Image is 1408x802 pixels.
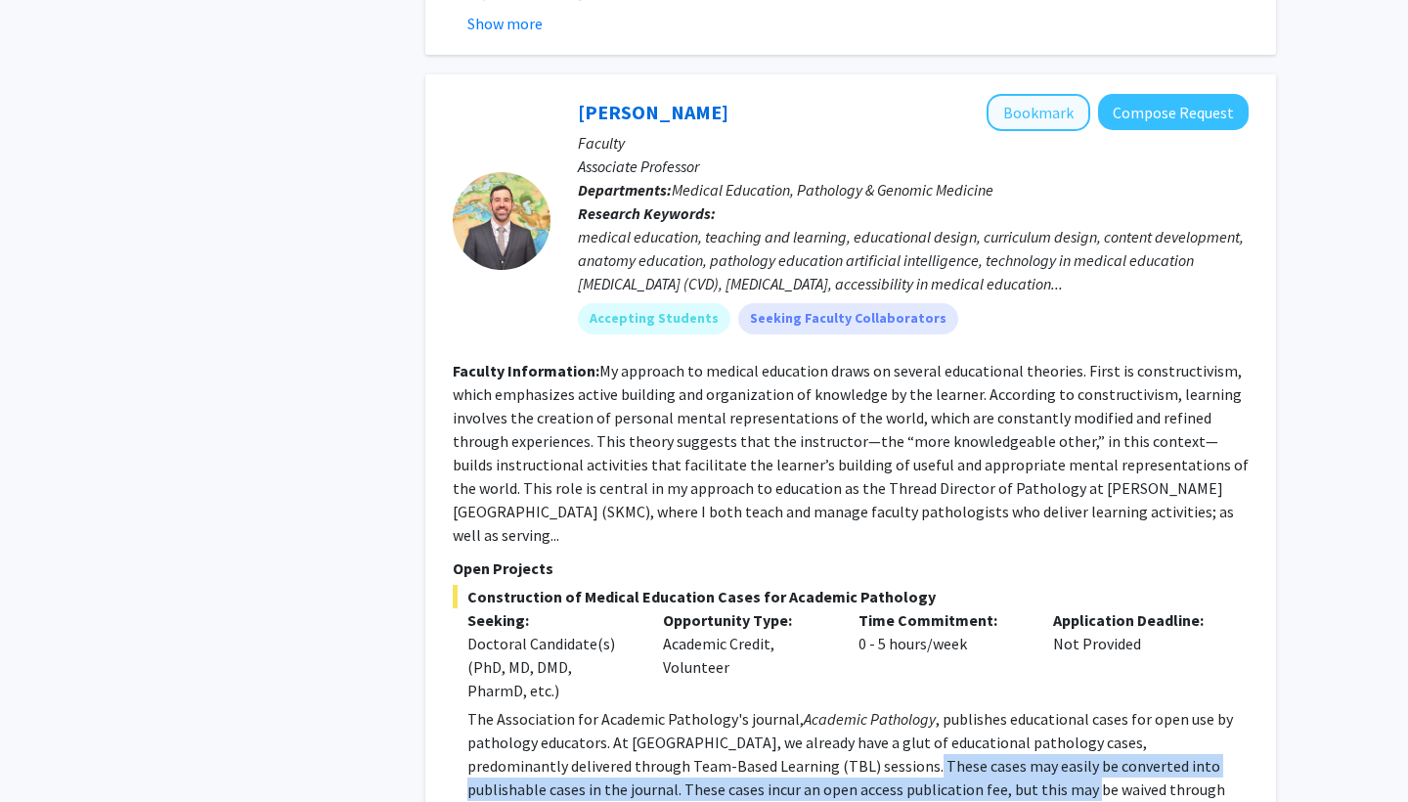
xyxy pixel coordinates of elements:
[578,203,716,223] b: Research Keywords:
[453,585,1249,608] span: Construction of Medical Education Cases for Academic Pathology
[1098,94,1249,130] button: Compose Request to Alexander Macnow
[844,608,1039,702] div: 0 - 5 hours/week
[15,714,83,787] iframe: Chat
[804,709,936,729] em: Academic Pathology
[663,608,829,632] p: Opportunity Type:
[648,608,844,702] div: Academic Credit, Volunteer
[453,361,1249,545] fg-read-more: My approach to medical education draws on several educational theories. First is constructivism, ...
[578,180,672,200] b: Departments:
[672,180,993,200] span: Medical Education, Pathology & Genomic Medicine
[467,608,634,632] p: Seeking:
[453,361,599,380] b: Faculty Information:
[467,632,634,702] div: Doctoral Candidate(s) (PhD, MD, DMD, PharmD, etc.)
[453,557,1249,580] p: Open Projects
[578,303,730,334] mat-chip: Accepting Students
[858,608,1025,632] p: Time Commitment:
[987,94,1090,131] button: Add Alexander Macnow to Bookmarks
[578,155,1249,178] p: Associate Professor
[578,225,1249,295] div: medical education, teaching and learning, educational design, curriculum design, content developm...
[578,131,1249,155] p: Faculty
[1053,608,1219,632] p: Application Deadline:
[738,303,958,334] mat-chip: Seeking Faculty Collaborators
[578,100,728,124] a: [PERSON_NAME]
[1038,608,1234,702] div: Not Provided
[467,12,543,35] button: Show more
